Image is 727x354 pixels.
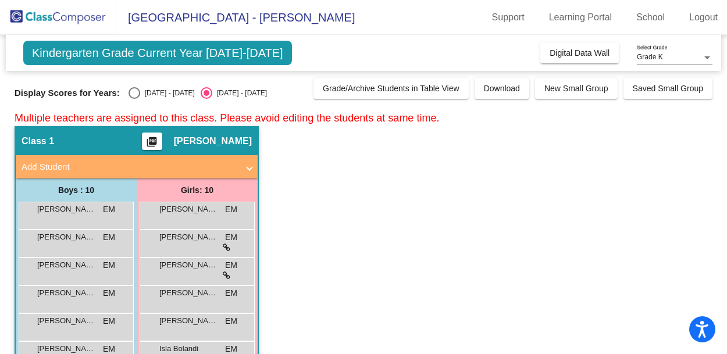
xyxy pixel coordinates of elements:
[37,259,95,271] span: [PERSON_NAME]
[540,42,619,63] button: Digital Data Wall
[544,84,608,93] span: New Small Group
[680,8,727,27] a: Logout
[637,53,663,61] span: Grade K
[535,78,618,99] button: New Small Group
[103,231,115,244] span: EM
[103,203,115,216] span: EM
[37,315,95,327] span: [PERSON_NAME]
[103,315,115,327] span: EM
[225,231,237,244] span: EM
[15,88,120,98] span: Display Scores for Years:
[37,231,95,243] span: [PERSON_NAME]
[475,78,529,99] button: Download
[550,48,610,58] span: Digital Data Wall
[137,178,258,202] div: Girls: 10
[225,203,237,216] span: EM
[212,88,267,98] div: [DATE] - [DATE]
[225,315,237,327] span: EM
[159,315,218,327] span: [PERSON_NAME]
[627,8,674,27] a: School
[633,84,703,93] span: Saved Small Group
[16,178,137,202] div: Boys : 10
[623,78,712,99] button: Saved Small Group
[103,287,115,299] span: EM
[174,135,252,147] span: [PERSON_NAME]
[103,259,115,271] span: EM
[116,8,355,27] span: [GEOGRAPHIC_DATA] - [PERSON_NAME]
[159,203,218,215] span: [PERSON_NAME]
[15,112,439,124] span: Multiple teachers are assigned to this class. Please avoid editing the students at same time.
[159,259,218,271] span: [PERSON_NAME]
[140,88,195,98] div: [DATE] - [DATE]
[484,84,520,93] span: Download
[145,136,159,152] mat-icon: picture_as_pdf
[22,135,54,147] span: Class 1
[129,87,267,99] mat-radio-group: Select an option
[225,259,237,271] span: EM
[16,155,258,178] mat-expansion-panel-header: Add Student
[37,203,95,215] span: [PERSON_NAME]
[540,8,622,27] a: Learning Portal
[225,287,237,299] span: EM
[142,133,162,150] button: Print Students Details
[159,287,218,299] span: [PERSON_NAME]
[22,160,238,174] mat-panel-title: Add Student
[159,231,218,243] span: [PERSON_NAME]
[323,84,459,93] span: Grade/Archive Students in Table View
[313,78,469,99] button: Grade/Archive Students in Table View
[23,41,292,65] span: Kindergarten Grade Current Year [DATE]-[DATE]
[483,8,534,27] a: Support
[37,287,95,299] span: [PERSON_NAME]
